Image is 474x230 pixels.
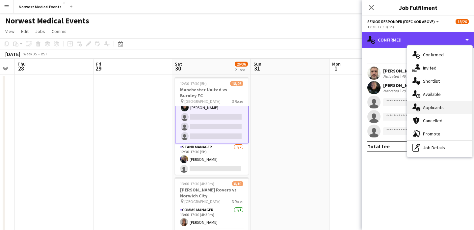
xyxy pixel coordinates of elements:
span: 18/26 [456,19,469,24]
span: Week 35 [22,51,38,56]
span: Edit [21,28,29,34]
app-card-role: Stand Manager1/212:30-17:30 (5h)[PERSON_NAME] [175,143,249,175]
a: Comms [49,27,69,36]
span: 13:00-17:30 (4h30m) [180,181,214,186]
div: [PERSON_NAME] [383,68,418,74]
span: Mon [332,61,341,67]
div: Total fee [367,143,390,150]
div: Cancelled [407,114,472,127]
div: 12:30-17:30 (5h) [367,24,469,29]
button: Norwest Medical Events [13,0,67,13]
span: 8/10 [232,181,243,186]
div: Available [407,88,472,101]
div: [DATE] [5,51,20,57]
span: [GEOGRAPHIC_DATA] [184,99,221,104]
span: Senior Responder (FREC 4 or Above) [367,19,435,24]
div: BST [41,51,47,56]
div: Shortlist [407,74,472,88]
span: 31 [252,65,261,72]
span: 12:30-17:30 (5h) [180,81,207,86]
a: View [3,27,17,36]
span: 29 [95,65,101,72]
app-card-role: Comms Manager1/113:00-17:30 (4h30m)[PERSON_NAME] [175,206,249,229]
span: 18/26 [230,81,243,86]
span: 28 [16,65,26,72]
div: Invited [407,61,472,74]
span: Fri [96,61,101,67]
div: Not rated [383,88,400,93]
div: Promote [407,127,472,140]
div: Applicants [407,101,472,114]
div: [PERSON_NAME] [383,82,418,88]
h3: [PERSON_NAME] Rovers vs Norwich City [175,187,249,199]
button: Senior Responder (FREC 4 or Above) [367,19,440,24]
div: Not rated [383,74,400,79]
h3: Job Fulfilment [362,3,474,12]
div: 29.3km [400,88,415,93]
span: [GEOGRAPHIC_DATA] [184,199,221,204]
div: Job Details [407,141,472,154]
span: 3 Roles [232,99,243,104]
div: Confirmed [362,32,474,48]
h3: Manchester United vs Burnley FC [175,87,249,99]
span: View [5,28,14,34]
span: Sun [253,61,261,67]
span: Comms [52,28,66,34]
app-card-role: Senior Responder (FREC 4 or Above)1A2/512:30-17:30 (5h)[PERSON_NAME][PERSON_NAME] [175,81,249,143]
a: Jobs [33,27,48,36]
div: 45.4km [400,74,415,79]
span: 3 Roles [232,199,243,204]
app-job-card: 12:30-17:30 (5h)18/26Manchester United vs Burnley FC [GEOGRAPHIC_DATA]3 Roles Senior Responder (F... [175,77,249,175]
span: Jobs [35,28,45,34]
span: 26/36 [235,62,248,67]
span: 1 [331,65,341,72]
span: Sat [175,61,182,67]
h1: Norwest Medical Events [5,16,89,26]
span: 30 [174,65,182,72]
a: Edit [18,27,31,36]
div: 2 Jobs [235,67,248,72]
div: Confirmed [407,48,472,61]
span: Thu [17,61,26,67]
